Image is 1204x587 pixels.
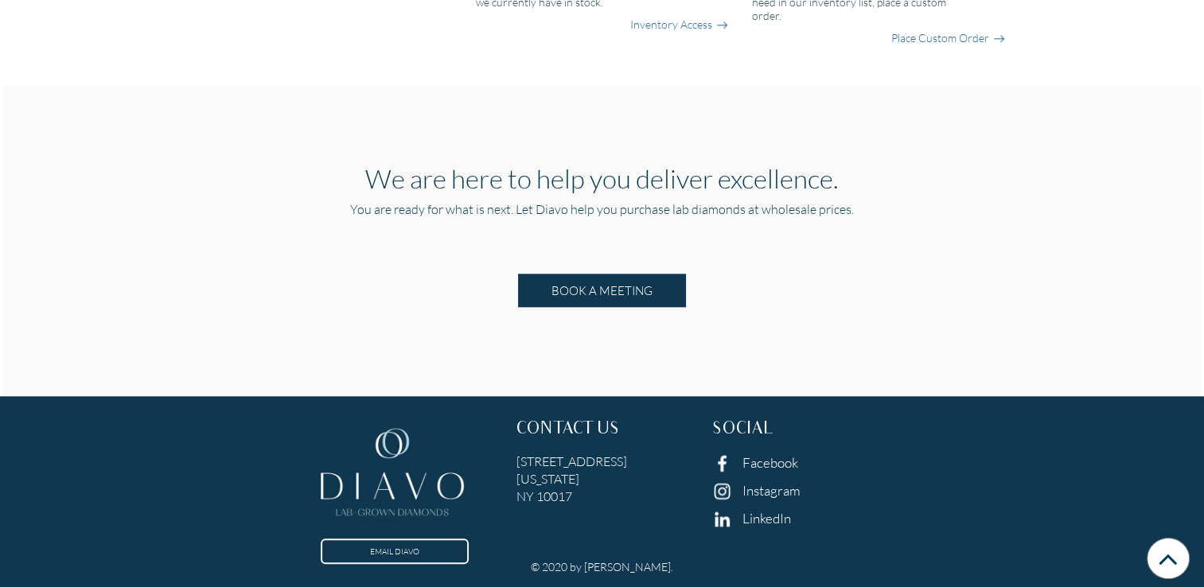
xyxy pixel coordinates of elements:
a: Facebook [742,454,798,471]
a: Inventory Access [630,17,712,33]
h1: We are here to help you deliver excellence. [212,162,992,194]
img: linkedin [711,508,733,530]
img: right-arrow [715,19,728,32]
a: Place Custom Order [891,30,989,46]
iframe: Drift Widget Chat Window [876,342,1194,517]
img: footer-logo [321,421,464,528]
a: BOOK A MEETING [518,274,686,307]
h3: SOCIAL [711,421,883,440]
img: right-arrow [992,33,1005,45]
span: BOOK A MEETING [551,283,653,297]
a: LinkedIn [742,510,791,527]
h3: CONTACT US [516,421,688,440]
img: facebook [711,453,733,474]
iframe: Drift Widget Chat Controller [1124,507,1185,568]
img: instagram [711,480,733,502]
a: EMAIL DIAVO [321,538,469,564]
h5: [STREET_ADDRESS] [US_STATE] NY 10017 [516,453,688,505]
h5: You are ready for what is next. Let Diavo help you purchase lab diamonds at wholesale prices. [212,200,992,231]
h6: © 2020 by [PERSON_NAME]. [531,560,673,573]
a: Instagram [742,482,801,499]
